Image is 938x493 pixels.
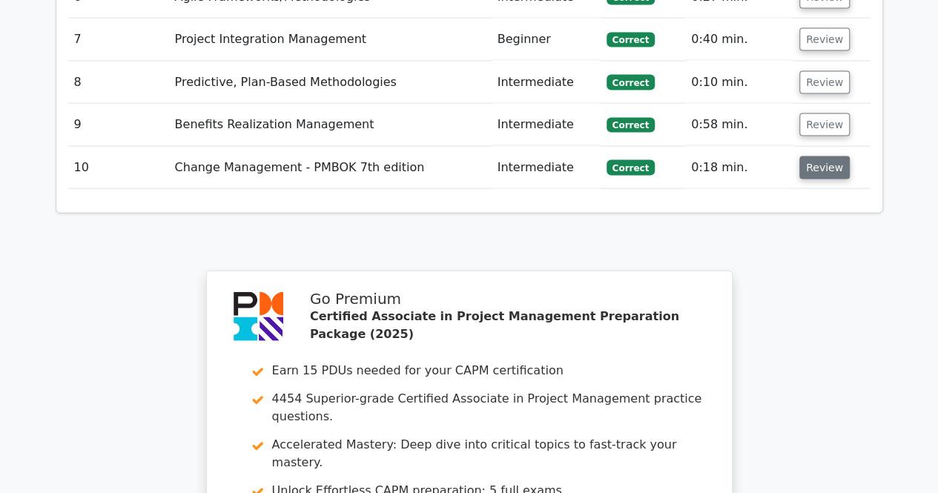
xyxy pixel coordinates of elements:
[685,147,793,189] td: 0:18 min.
[68,19,169,61] td: 7
[799,156,850,179] button: Review
[68,104,169,146] td: 9
[68,62,169,104] td: 8
[68,147,169,189] td: 10
[607,75,655,90] span: Correct
[492,104,601,146] td: Intermediate
[607,33,655,47] span: Correct
[685,104,793,146] td: 0:58 min.
[607,118,655,133] span: Correct
[799,71,850,94] button: Review
[492,62,601,104] td: Intermediate
[607,160,655,175] span: Correct
[169,147,492,189] td: Change Management - PMBOK 7th edition
[169,19,492,61] td: Project Integration Management
[492,147,601,189] td: Intermediate
[685,62,793,104] td: 0:10 min.
[169,104,492,146] td: Benefits Realization Management
[169,62,492,104] td: Predictive, Plan-Based Methodologies
[799,113,850,136] button: Review
[685,19,793,61] td: 0:40 min.
[799,28,850,51] button: Review
[492,19,601,61] td: Beginner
